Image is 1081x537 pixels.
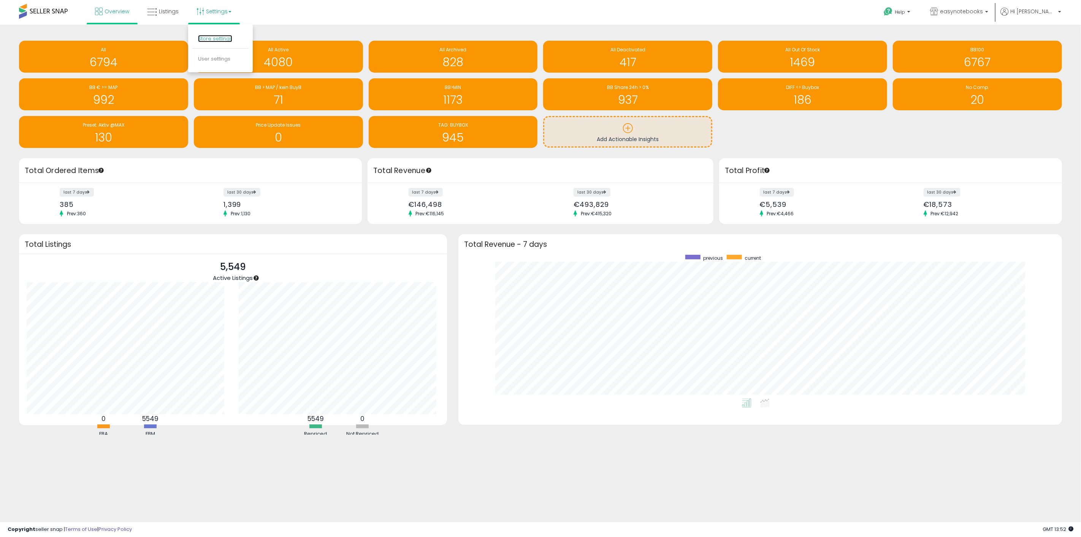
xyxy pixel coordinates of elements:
span: Active Listings [213,274,253,282]
a: BB Share 24h > 0% 937 [543,78,712,110]
span: DIFF <> Buybox [786,84,819,91]
label: last 30 days [574,188,610,197]
span: All [101,46,106,53]
span: All Archived [440,46,467,53]
h1: 992 [23,94,184,106]
span: BB € >= MAP [89,84,117,91]
span: Overview [105,8,129,15]
i: Get Help [883,7,893,16]
a: BB100 6767 [893,41,1062,73]
b: 0 [360,414,365,423]
span: Prev: €12,942 [927,210,962,217]
div: 385 [60,200,185,208]
h3: Total Revenue [373,165,708,176]
span: BB>MIN [445,84,461,91]
div: Tooltip anchor [253,275,260,281]
span: previous [703,255,723,261]
a: All Deactivated 417 [543,41,712,73]
span: BB > MAP / kein BuyB [255,84,301,91]
h1: 4080 [198,56,359,68]
h1: 130 [23,131,184,144]
span: current [745,255,761,261]
div: Tooltip anchor [98,167,105,174]
h3: Total Listings [25,241,441,247]
a: Preset: Aktiv @MAX 130 [19,116,188,148]
span: All Deactivated [610,46,645,53]
div: Repriced [293,431,338,438]
a: Help [878,1,918,25]
h1: 828 [372,56,534,68]
a: TAG: BUYBOX 945 [369,116,538,148]
div: €5,539 [760,200,885,208]
span: BB Share 24h > 0% [607,84,649,91]
label: last 30 days [223,188,260,197]
span: BB100 [971,46,984,53]
h1: 937 [547,94,709,106]
a: BB > MAP / kein BuyB 71 [194,78,363,110]
span: Prev: €116,145 [412,210,448,217]
span: All Active [268,46,288,53]
a: BB € >= MAP 992 [19,78,188,110]
span: Add Actionable Insights [597,135,659,143]
p: 5,549 [213,260,253,274]
span: Preset: Aktiv @MAX [83,122,124,128]
div: €146,498 [409,200,535,208]
a: All Archived 828 [369,41,538,73]
div: 1,399 [223,200,349,208]
a: DIFF <> Buybox 186 [718,78,887,110]
span: TAG: BUYBOX [438,122,468,128]
a: All 6794 [19,41,188,73]
a: Store settings [198,35,232,42]
span: Listings [159,8,179,15]
span: No Comp. [966,84,989,91]
h3: Total Revenue - 7 days [464,241,1056,247]
b: 0 [101,414,106,423]
h1: 1469 [722,56,883,68]
h1: 6794 [23,56,184,68]
span: Hi [PERSON_NAME] [1010,8,1056,15]
a: Hi [PERSON_NAME] [1000,8,1061,25]
label: last 30 days [924,188,961,197]
h1: 71 [198,94,359,106]
a: No Comp. 20 [893,78,1062,110]
a: User settings [198,55,230,62]
b: 5549 [142,414,159,423]
label: last 7 days [760,188,794,197]
span: Prev: €415,320 [577,210,615,217]
a: All Active 4080 [194,41,363,73]
span: Price Update Issues [256,122,301,128]
span: easynotebooks [940,8,983,15]
div: FBM [127,431,173,438]
span: All Out Of Stock [785,46,820,53]
div: Tooltip anchor [764,167,770,174]
b: 5549 [307,414,324,423]
label: last 7 days [409,188,443,197]
span: Prev: 1,130 [227,210,254,217]
div: FBA [81,431,126,438]
h1: 186 [722,94,883,106]
a: BB>MIN 1173 [369,78,538,110]
div: Tooltip anchor [425,167,432,174]
div: €493,829 [574,200,700,208]
a: Add Actionable Insights [544,117,711,146]
div: Not Repriced [339,431,385,438]
label: last 7 days [60,188,94,197]
h1: 945 [372,131,534,144]
h1: 6767 [897,56,1058,68]
span: Help [895,9,905,15]
h1: 1173 [372,94,534,106]
h1: 417 [547,56,709,68]
span: Prev: 360 [63,210,90,217]
h3: Total Ordered Items [25,165,356,176]
div: €18,573 [924,200,1049,208]
a: Price Update Issues 0 [194,116,363,148]
a: All Out Of Stock 1469 [718,41,887,73]
h1: 20 [897,94,1058,106]
h1: 0 [198,131,359,144]
h3: Total Profit [725,165,1056,176]
span: Prev: €4,466 [763,210,798,217]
